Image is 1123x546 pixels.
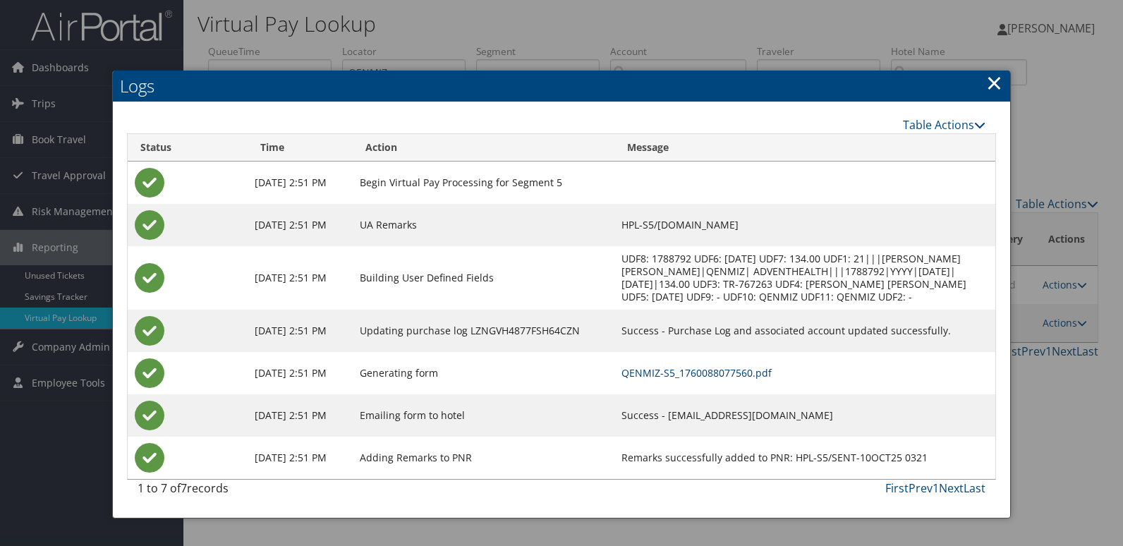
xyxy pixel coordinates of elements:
[353,246,615,310] td: Building User Defined Fields
[353,162,615,204] td: Begin Virtual Pay Processing for Segment 5
[614,134,995,162] th: Message: activate to sort column ascending
[248,394,353,437] td: [DATE] 2:51 PM
[903,117,985,133] a: Table Actions
[909,480,933,496] a: Prev
[939,480,964,496] a: Next
[138,480,334,504] div: 1 to 7 of records
[614,246,995,310] td: UDF8: 1788792 UDF6: [DATE] UDF7: 134.00 UDF1: 21|||[PERSON_NAME] [PERSON_NAME]|QENMIZ| ADVENTHEAL...
[621,366,772,380] a: QENMIZ-S5_1760088077560.pdf
[181,480,187,496] span: 7
[353,134,615,162] th: Action: activate to sort column ascending
[614,437,995,479] td: Remarks successfully added to PNR: HPL-S5/SENT-10OCT25 0321
[614,204,995,246] td: HPL-S5/[DOMAIN_NAME]
[614,394,995,437] td: Success - [EMAIL_ADDRESS][DOMAIN_NAME]
[248,437,353,479] td: [DATE] 2:51 PM
[248,134,353,162] th: Time: activate to sort column ascending
[248,162,353,204] td: [DATE] 2:51 PM
[353,310,615,352] td: Updating purchase log LZNGVH4877FSH64CZN
[353,437,615,479] td: Adding Remarks to PNR
[986,68,1002,97] a: Close
[964,480,985,496] a: Last
[248,352,353,394] td: [DATE] 2:51 PM
[614,310,995,352] td: Success - Purchase Log and associated account updated successfully.
[248,310,353,352] td: [DATE] 2:51 PM
[248,204,353,246] td: [DATE] 2:51 PM
[353,204,615,246] td: UA Remarks
[113,71,1010,102] h2: Logs
[353,352,615,394] td: Generating form
[128,134,248,162] th: Status: activate to sort column ascending
[885,480,909,496] a: First
[933,480,939,496] a: 1
[353,394,615,437] td: Emailing form to hotel
[248,246,353,310] td: [DATE] 2:51 PM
